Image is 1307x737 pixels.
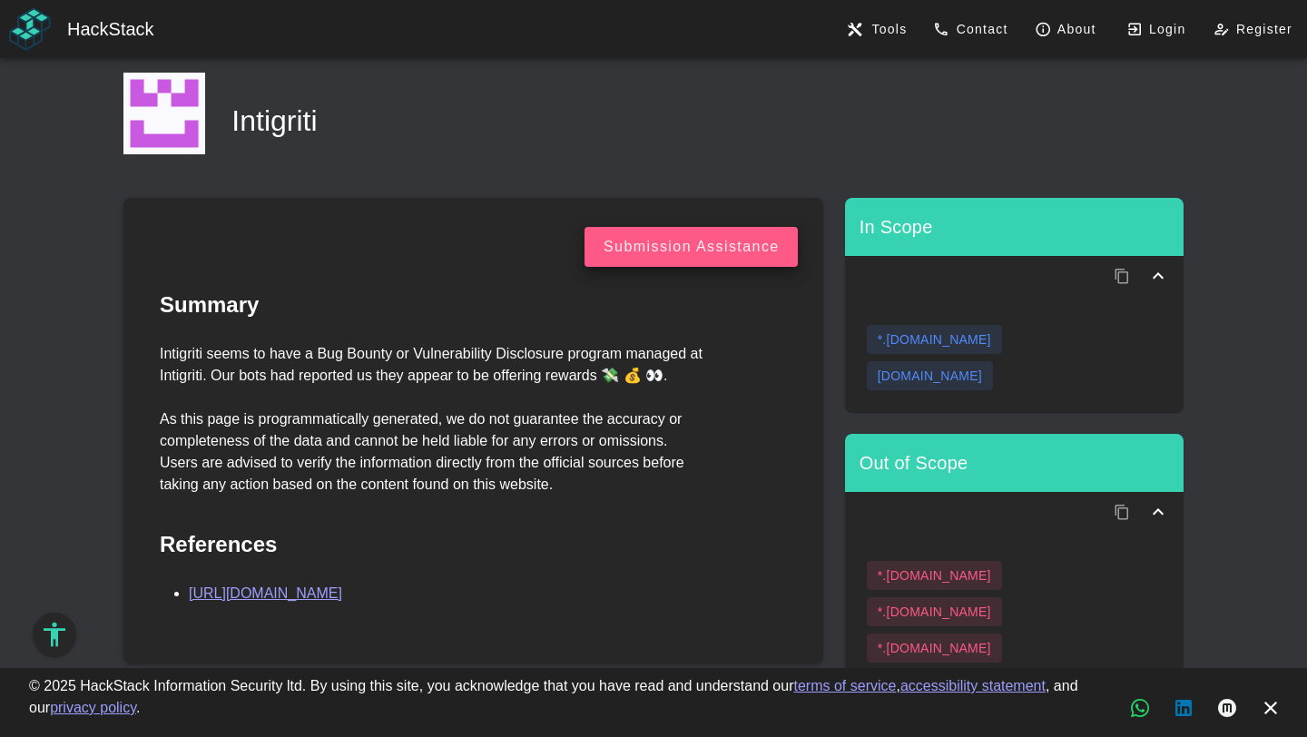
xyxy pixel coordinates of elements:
[878,566,991,585] div: *.[DOMAIN_NAME]
[845,434,1184,492] div: Out of Scope
[231,99,1184,142] h1: Intigriti
[878,367,982,385] div: [DOMAIN_NAME]
[33,613,76,656] button: Accessibility Options
[1040,21,1096,37] span: About
[1132,21,1186,37] span: Login
[1205,686,1249,730] a: Medium articles, new tab
[160,528,823,561] h2: References
[878,603,991,621] div: *.[DOMAIN_NAME]
[123,73,205,154] img: Intigriti
[50,700,136,715] a: privacy policy
[7,6,53,52] img: HackStack
[29,675,1078,719] div: © 2025 HackStack Information Security ltd. By using this site, you acknowledge that you have read...
[189,585,342,601] a: [URL][DOMAIN_NAME]
[845,198,1184,256] div: In Scope
[67,16,450,42] div: Stack
[149,332,720,398] div: Intigriti seems to have a Bug Bounty or Vulnerability Disclosure program managed at Intigriti. Ou...
[603,239,780,255] div: Submission Assistance
[67,19,109,39] span: Hack
[938,21,1007,37] span: Contact
[794,678,897,693] a: terms of service
[149,398,720,506] div: As this page is programmatically generated, we do not guarantee the accuracy or completeness of t...
[585,227,798,267] button: Submission Assistance
[1219,21,1292,37] span: Register
[900,678,1046,693] a: accessibility statement
[878,330,991,349] div: *.[DOMAIN_NAME]
[1118,686,1162,730] a: WhatsApp chat, new tab
[870,22,907,36] span: Tools
[1162,686,1205,730] a: LinkedIn button, new tab
[878,639,991,657] div: *.[DOMAIN_NAME]
[160,289,823,321] h2: Summary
